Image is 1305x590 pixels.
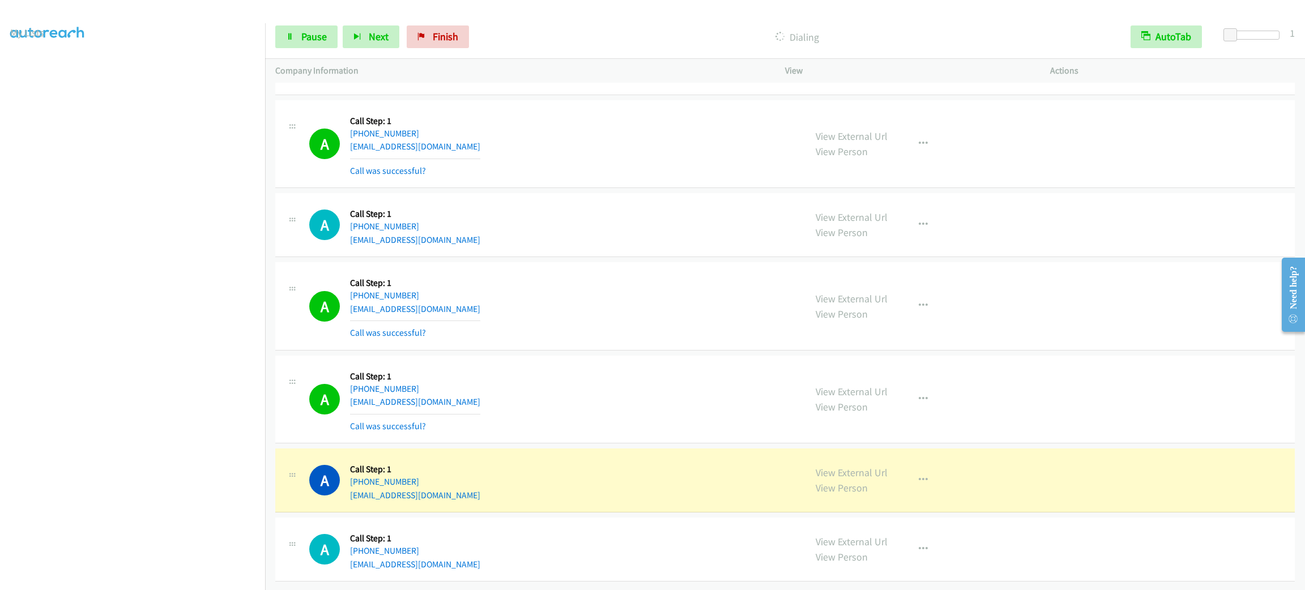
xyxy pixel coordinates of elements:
a: Call was successful? [350,421,426,431]
a: Finish [407,25,469,48]
h5: Call Step: 1 [350,208,480,220]
h1: A [309,534,340,565]
h5: Call Step: 1 [350,371,480,382]
a: View External Url [816,130,888,143]
button: Next [343,25,399,48]
a: Call was successful? [350,327,426,338]
a: View Person [816,481,868,494]
a: View Person [816,400,868,413]
a: Pause [275,25,338,48]
a: Call was successful? [350,165,426,176]
a: [EMAIL_ADDRESS][DOMAIN_NAME] [350,141,480,152]
a: View External Url [816,466,888,479]
p: Dialing [484,29,1110,45]
h1: A [309,384,340,414]
a: [EMAIL_ADDRESS][DOMAIN_NAME] [350,234,480,245]
span: Pause [301,30,327,43]
a: View External Url [816,385,888,398]
iframe: To enrich screen reader interactions, please activate Accessibility in Grammarly extension settings [10,50,265,588]
h5: Call Step: 1 [350,116,480,127]
h5: Call Step: 1 [350,533,480,544]
a: [PHONE_NUMBER] [350,290,419,301]
a: View Person [816,307,868,320]
iframe: Resource Center [1272,250,1305,340]
a: [PHONE_NUMBER] [350,476,419,487]
span: Next [369,30,389,43]
p: View [785,64,1030,78]
h1: A [309,291,340,322]
a: [PHONE_NUMBER] [350,383,419,394]
a: View External Url [816,211,888,224]
div: 1 [1290,25,1295,41]
a: [PHONE_NUMBER] [350,545,419,556]
a: [EMAIL_ADDRESS][DOMAIN_NAME] [350,396,480,407]
a: [PHONE_NUMBER] [350,128,419,139]
h1: A [309,465,340,495]
a: View Person [816,550,868,563]
h5: Call Step: 1 [350,277,480,289]
p: Company Information [275,64,765,78]
a: [EMAIL_ADDRESS][DOMAIN_NAME] [350,303,480,314]
a: [EMAIL_ADDRESS][DOMAIN_NAME] [350,490,480,501]
a: View Person [816,145,868,158]
p: Actions [1050,64,1295,78]
h1: A [309,129,340,159]
a: [PHONE_NUMBER] [350,221,419,232]
h1: A [309,210,340,240]
a: My Lists [10,26,44,39]
button: AutoTab [1131,25,1202,48]
span: Finish [433,30,458,43]
h5: Call Step: 1 [350,464,480,475]
a: View External Url [816,292,888,305]
a: View Person [816,226,868,239]
a: View External Url [816,535,888,548]
a: [EMAIL_ADDRESS][DOMAIN_NAME] [350,559,480,570]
